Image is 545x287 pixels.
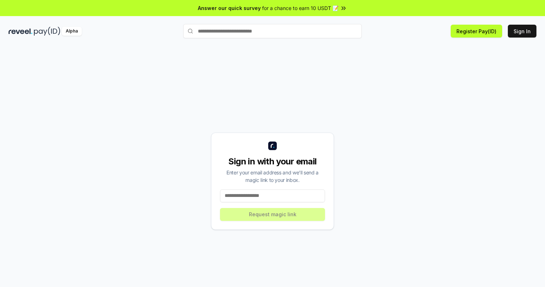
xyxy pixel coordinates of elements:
img: pay_id [34,27,60,36]
img: reveel_dark [9,27,32,36]
button: Sign In [508,25,536,38]
img: logo_small [268,142,277,150]
div: Enter your email address and we’ll send a magic link to your inbox. [220,169,325,184]
div: Sign in with your email [220,156,325,167]
span: Answer our quick survey [198,4,261,12]
button: Register Pay(ID) [451,25,502,38]
div: Alpha [62,27,82,36]
span: for a chance to earn 10 USDT 📝 [262,4,339,12]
